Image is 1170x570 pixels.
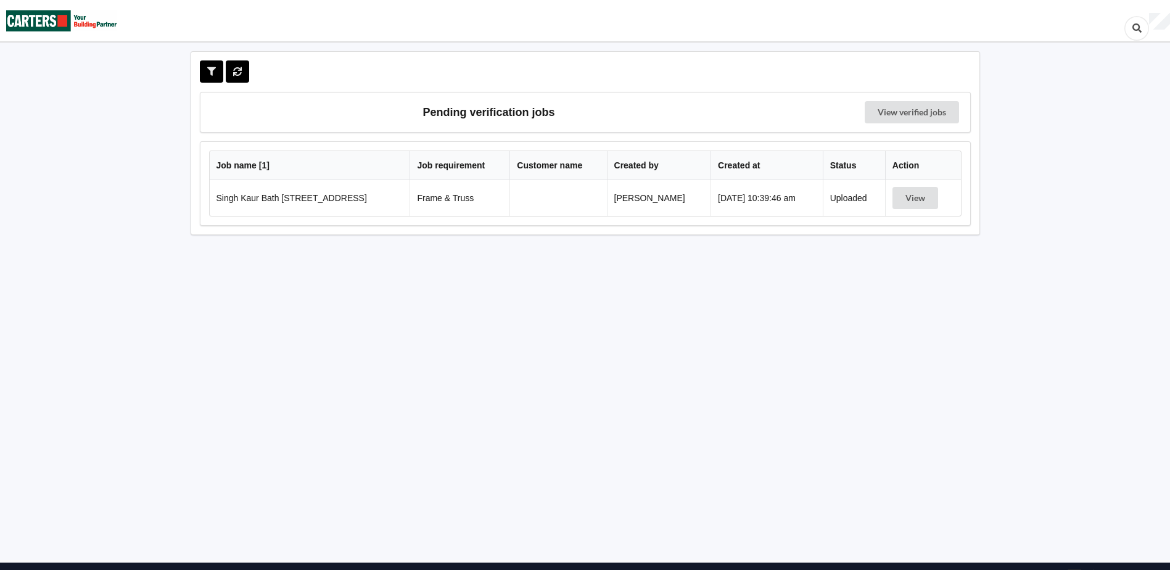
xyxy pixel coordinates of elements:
[209,101,769,123] h3: Pending verification jobs
[892,187,938,209] button: View
[410,180,509,216] td: Frame & Truss
[1149,13,1170,30] div: User Profile
[711,151,823,180] th: Created at
[509,151,606,180] th: Customer name
[210,151,410,180] th: Job name [ 1 ]
[823,151,885,180] th: Status
[865,101,959,123] a: View verified jobs
[711,180,823,216] td: [DATE] 10:39:46 am
[885,151,961,180] th: Action
[410,151,509,180] th: Job requirement
[892,193,941,203] a: View
[607,180,711,216] td: [PERSON_NAME]
[607,151,711,180] th: Created by
[210,180,410,216] td: Singh Kaur Bath [STREET_ADDRESS]
[823,180,885,216] td: Uploaded
[6,1,117,41] img: Carters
